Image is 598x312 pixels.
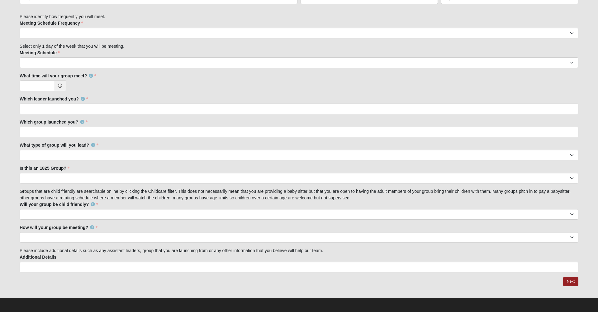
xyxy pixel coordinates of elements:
[20,224,97,231] label: How will your group be meeting?
[20,119,88,125] label: Which group launched you?
[20,201,98,207] label: Will your group be child friendly?
[20,165,69,171] label: Is this an 1825 Group?
[563,277,578,286] a: Next
[20,96,88,102] label: Which leader launched you?
[20,50,60,56] label: Meeting Schedule
[20,254,56,260] label: Additional Details
[20,142,98,148] label: What type of group will you lead?
[20,73,96,79] label: What time will your group meet?
[20,20,83,26] label: Meeting Schedule Frequency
